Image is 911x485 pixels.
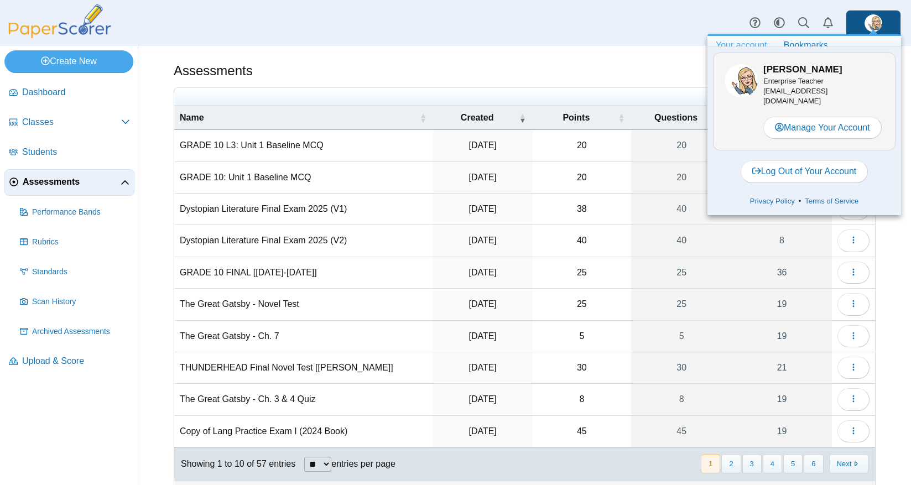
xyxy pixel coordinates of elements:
[631,257,732,288] a: 25
[4,30,115,40] a: PaperScorer
[631,321,732,352] a: 5
[846,10,901,36] a: ps.zKYLFpFWctilUouI
[533,416,632,447] td: 45
[631,225,732,256] a: 40
[732,257,832,288] a: 36
[763,117,882,139] a: Manage Your Account
[174,194,433,225] td: Dystopian Literature Final Exam 2025 (V1)
[533,289,632,320] td: 25
[15,289,134,315] a: Scan History
[732,321,832,352] a: 19
[631,384,732,415] a: 8
[763,77,824,85] span: Enterprise Teacher
[174,289,433,320] td: The Great Gatsby - Novel Test
[631,416,732,447] a: 45
[32,237,130,248] span: Rubrics
[804,455,823,473] button: 6
[533,130,632,161] td: 20
[618,106,624,129] span: Points : Activate to sort
[4,169,134,196] a: Assessments
[174,447,295,481] div: Showing 1 to 10 of 57 entries
[654,113,697,122] span: Questions
[468,426,496,436] time: Apr 22, 2025 at 1:31 PM
[700,455,868,473] nav: pagination
[4,50,133,72] a: Create New
[468,173,496,182] time: Sep 2, 2025 at 8:17 AM
[725,64,758,97] img: ps.zKYLFpFWctilUouI
[174,352,433,384] td: THUNDERHEAD Final Novel Test [[PERSON_NAME]]
[741,160,868,182] a: Log Out of Your Account
[174,416,433,447] td: Copy of Lang Practice Exam I (2024 Book)
[468,204,496,213] time: Jun 6, 2025 at 1:38 PM
[732,384,832,415] a: 19
[420,106,426,129] span: Name : Activate to sort
[721,455,741,473] button: 2
[468,331,496,341] time: May 27, 2025 at 12:51 PM
[816,11,840,35] a: Alerts
[32,326,130,337] span: Archived Assessments
[713,193,896,210] div: •
[15,229,134,255] a: Rubrics
[4,4,115,38] img: PaperScorer
[732,225,832,256] a: 8
[631,352,732,383] a: 30
[631,130,732,161] a: 20
[174,130,433,161] td: GRADE 10 L3: Unit 1 Baseline MCQ
[783,455,803,473] button: 5
[4,348,134,375] a: Upload & Score
[533,321,632,352] td: 5
[32,296,130,307] span: Scan History
[533,257,632,289] td: 25
[533,384,632,415] td: 8
[563,113,590,122] span: Points
[468,140,496,150] time: Sep 2, 2025 at 10:07 AM
[22,116,121,128] span: Classes
[174,162,433,194] td: GRADE 10: Unit 1 Baseline MCQ
[4,80,134,106] a: Dashboard
[22,86,130,98] span: Dashboard
[631,289,732,320] a: 25
[725,64,758,97] span: Emily Wasley
[4,139,134,166] a: Students
[180,113,204,122] span: Name
[865,14,882,32] span: Emily Wasley
[763,455,782,473] button: 4
[32,207,130,218] span: Performance Bands
[707,36,775,55] a: Your account
[15,199,134,226] a: Performance Bands
[829,455,868,473] button: Next
[23,176,121,188] span: Assessments
[331,459,395,468] label: entries per page
[174,257,433,289] td: GRADE 10 FINAL [[DATE]-[DATE]]
[746,196,799,207] a: Privacy Policy
[701,455,720,473] button: 1
[461,113,494,122] span: Created
[533,352,632,384] td: 30
[174,384,433,415] td: The Great Gatsby - Ch. 3 & 4 Quiz
[22,146,130,158] span: Students
[468,236,496,245] time: Jun 5, 2025 at 2:28 PM
[533,194,632,225] td: 38
[4,109,134,136] a: Classes
[468,299,496,309] time: Jun 2, 2025 at 12:59 PM
[533,162,632,194] td: 20
[742,455,762,473] button: 3
[631,162,732,193] a: 20
[32,267,130,278] span: Standards
[865,14,882,32] img: ps.zKYLFpFWctilUouI
[174,225,433,257] td: Dystopian Literature Final Exam 2025 (V2)
[468,394,496,404] time: May 22, 2025 at 10:14 AM
[732,352,832,383] a: 21
[631,194,732,225] a: 40
[468,268,496,277] time: Jun 3, 2025 at 1:19 PM
[533,225,632,257] td: 40
[763,76,884,107] div: [EMAIL_ADDRESS][DOMAIN_NAME]
[775,36,836,55] a: Bookmarks
[468,363,496,372] time: May 27, 2025 at 11:39 AM
[519,106,526,129] span: Created : Activate to remove sorting
[732,416,832,447] a: 19
[15,319,134,345] a: Archived Assessments
[174,61,253,80] h1: Assessments
[801,196,862,207] a: Terms of Service
[22,355,130,367] span: Upload & Score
